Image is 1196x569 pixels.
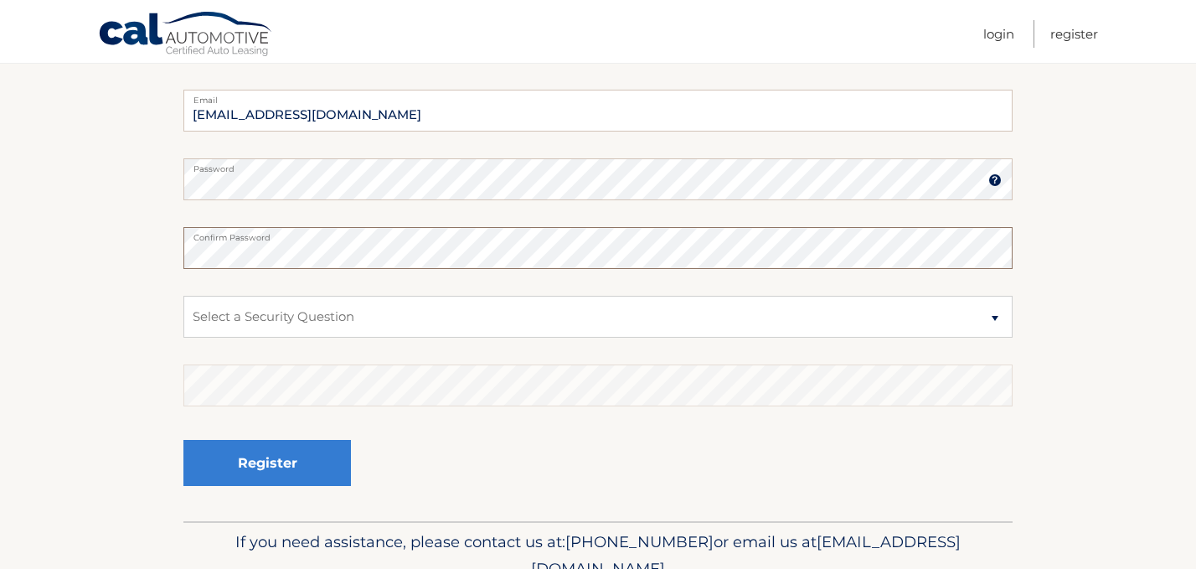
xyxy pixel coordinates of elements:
[983,20,1014,48] a: Login
[183,227,1013,241] label: Confirm Password
[988,173,1002,187] img: tooltip.svg
[565,532,714,551] span: [PHONE_NUMBER]
[183,440,351,486] button: Register
[98,11,274,59] a: Cal Automotive
[183,90,1013,132] input: Email
[1050,20,1098,48] a: Register
[183,158,1013,172] label: Password
[183,90,1013,103] label: Email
